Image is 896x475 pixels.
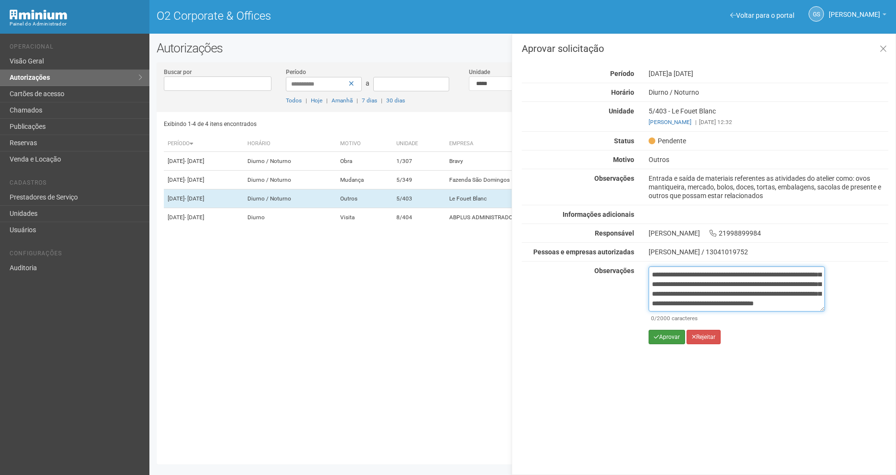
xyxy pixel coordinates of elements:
[356,97,358,104] span: |
[164,152,244,171] td: [DATE]
[10,10,67,20] img: Minium
[157,41,889,55] h2: Autorizações
[311,97,322,104] a: Hoje
[641,229,896,237] div: [PERSON_NAME] 21998899984
[609,107,634,115] strong: Unidade
[594,267,634,275] strong: Observações
[381,97,382,104] span: |
[306,97,307,104] span: |
[386,97,405,104] a: 30 dias
[244,208,336,227] td: Diurno
[326,97,328,104] span: |
[286,97,302,104] a: Todos
[695,119,697,125] span: |
[244,152,336,171] td: Diurno / Noturno
[649,137,686,145] span: Pendente
[594,175,634,182] strong: Observações
[336,171,393,189] td: Mudança
[286,68,306,76] label: Período
[184,158,204,164] span: - [DATE]
[641,107,896,126] div: 5/403 - Le Fouet Blanc
[445,208,661,227] td: ABPLUS ADMINISTRADORA DE BENEFÍCIOS
[651,314,822,323] div: /2000 caracteres
[522,44,888,53] h3: Aprovar solicitação
[649,248,888,256] div: [PERSON_NAME] / 13041019752
[730,12,794,19] a: Voltar para o portal
[610,70,634,77] strong: Período
[336,152,393,171] td: Obra
[10,250,142,260] li: Configurações
[336,189,393,208] td: Outros
[184,214,204,221] span: - [DATE]
[244,171,336,189] td: Diurno / Noturno
[595,229,634,237] strong: Responsável
[668,70,693,77] span: a [DATE]
[10,20,142,28] div: Painel do Administrador
[649,118,888,126] div: [DATE] 12:32
[445,171,661,189] td: Fazenda São Domingos Ltda
[244,136,336,152] th: Horário
[164,189,244,208] td: [DATE]
[164,68,192,76] label: Buscar por
[336,208,393,227] td: Visita
[829,12,886,20] a: [PERSON_NAME]
[10,43,142,53] li: Operacional
[641,69,896,78] div: [DATE]
[164,208,244,227] td: [DATE]
[614,137,634,145] strong: Status
[563,211,634,218] strong: Informações adicionais
[641,155,896,164] div: Outros
[469,68,490,76] label: Unidade
[164,136,244,152] th: Período
[393,152,445,171] td: 1/307
[641,174,896,200] div: Entrada e saída de materiais referentes as atividades do atelier como: ovos mantiqueira, mercado,...
[393,208,445,227] td: 8/404
[613,156,634,163] strong: Motivo
[336,136,393,152] th: Motivo
[687,330,721,344] button: Rejeitar
[184,195,204,202] span: - [DATE]
[157,10,516,22] h1: O2 Corporate & Offices
[873,39,893,60] a: Fechar
[244,189,336,208] td: Diurno / Noturno
[533,248,634,256] strong: Pessoas e empresas autorizadas
[10,179,142,189] li: Cadastros
[184,176,204,183] span: - [DATE]
[649,119,691,125] a: [PERSON_NAME]
[445,152,661,171] td: Bravy
[829,1,880,18] span: Gabriela Souza
[611,88,634,96] strong: Horário
[331,97,353,104] a: Amanhã
[366,79,369,87] span: a
[393,171,445,189] td: 5/349
[362,97,377,104] a: 7 dias
[393,189,445,208] td: 5/403
[809,6,824,22] a: GS
[445,136,661,152] th: Empresa
[393,136,445,152] th: Unidade
[641,88,896,97] div: Diurno / Noturno
[445,189,661,208] td: Le Fouet Blanc
[651,315,654,322] span: 0
[649,330,685,344] button: Aprovar
[164,171,244,189] td: [DATE]
[164,117,520,131] div: Exibindo 1-4 de 4 itens encontrados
